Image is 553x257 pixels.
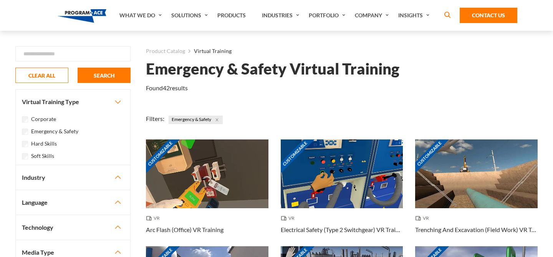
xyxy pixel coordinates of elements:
img: Program-Ace [58,9,106,23]
h3: Electrical Safety (Type 2 Switchgear) VR Training [281,225,403,234]
input: Corporate [22,116,28,123]
h3: Trenching And Excavation (Field Work) VR Training [415,225,538,234]
a: Customizable Thumbnail - Trenching And Excavation (Field Work) VR Training VR Trenching And Excav... [415,139,538,246]
input: Hard Skills [22,141,28,147]
span: VR [146,214,163,222]
span: VR [281,214,298,222]
a: Contact Us [460,8,517,23]
p: Found results [146,83,188,93]
button: Industry [16,165,130,190]
label: Corporate [31,115,56,123]
li: Virtual Training [185,46,232,56]
a: Customizable Thumbnail - Arc Flash (Office) VR Training VR Arc Flash (Office) VR Training [146,139,268,246]
button: Close [213,116,221,124]
h3: Arc Flash (Office) VR Training [146,225,224,234]
a: Product Catalog [146,46,185,56]
em: 42 [163,84,170,91]
label: Hard Skills [31,139,57,148]
button: Technology [16,215,130,240]
span: VR [415,214,432,222]
h1: Emergency & Safety Virtual Training [146,62,399,76]
a: Customizable Thumbnail - Electrical Safety (Type 2 Switchgear) VR Training VR Electrical Safety (... [281,139,403,246]
label: Soft Skills [31,152,54,160]
span: Emergency & Safety [169,116,223,124]
button: Language [16,190,130,215]
button: CLEAR ALL [15,68,68,83]
input: Soft Skills [22,153,28,159]
input: Emergency & Safety [22,129,28,135]
label: Emergency & Safety [31,127,78,136]
nav: breadcrumb [146,46,538,56]
button: Virtual Training Type [16,90,130,114]
span: Filters: [146,115,164,122]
